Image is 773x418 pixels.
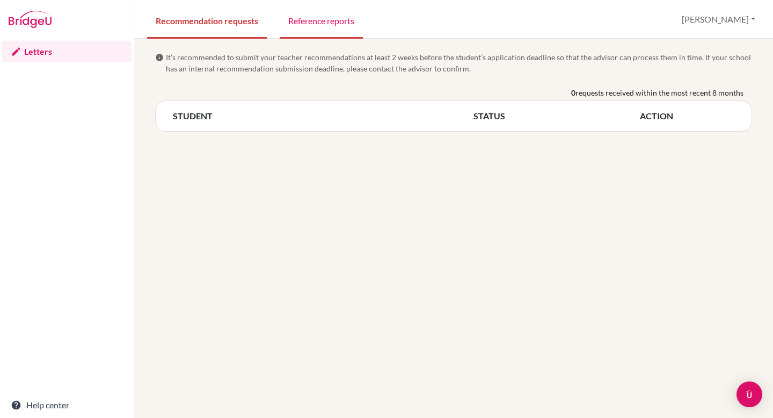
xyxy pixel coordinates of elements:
[9,11,52,28] img: Bridge-U
[147,2,267,39] a: Recommendation requests
[2,41,132,62] a: Letters
[2,394,132,416] a: Help center
[571,87,575,98] b: 0
[473,110,640,122] th: STATUS
[640,110,734,122] th: ACTION
[736,381,762,407] div: Open Intercom Messenger
[677,9,760,30] button: [PERSON_NAME]
[575,87,743,98] span: requests received within the most recent 8 months
[155,53,164,62] span: info
[280,2,363,39] a: Reference reports
[166,52,752,74] span: It’s recommended to submit your teacher recommendations at least 2 weeks before the student’s app...
[173,110,473,122] th: STUDENT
